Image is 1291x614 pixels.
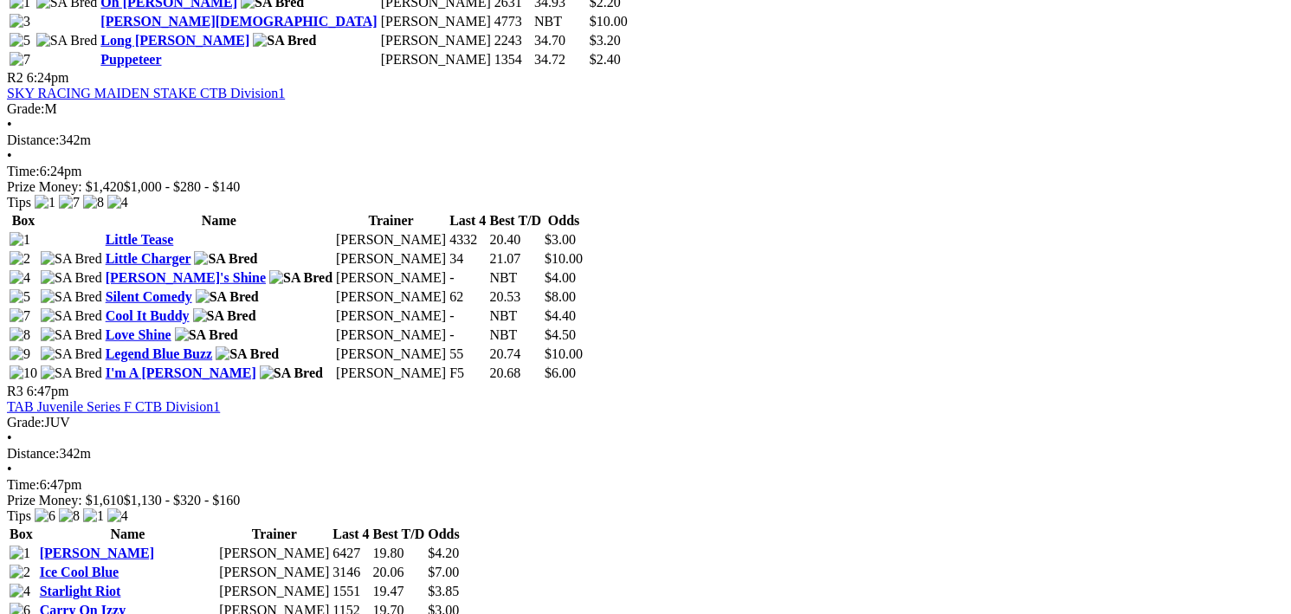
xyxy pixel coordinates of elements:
div: Prize Money: $1,610 [7,493,1284,508]
img: 6 [35,508,55,524]
div: JUV [7,415,1284,430]
img: 8 [10,327,30,343]
td: [PERSON_NAME] [335,307,447,325]
td: [PERSON_NAME] [335,326,447,344]
td: 3146 [332,564,370,581]
span: Box [10,527,33,541]
td: [PERSON_NAME] [218,545,330,562]
a: Puppeteer [100,52,161,67]
div: 342m [7,132,1284,148]
a: TAB Juvenile Series F CTB Division1 [7,399,220,414]
th: Best T/D [372,526,426,543]
span: $10.00 [590,14,628,29]
img: 2 [10,251,30,267]
img: 3 [10,14,30,29]
span: Time: [7,164,40,178]
img: 1 [10,546,30,561]
span: 6:24pm [27,70,69,85]
img: 9 [10,346,30,362]
td: - [449,307,487,325]
a: Legend Blue Buzz [106,346,213,361]
td: - [449,269,487,287]
td: 34 [449,250,487,268]
img: 8 [59,508,80,524]
img: SA Bred [41,327,102,343]
td: [PERSON_NAME] [335,269,447,287]
span: $6.00 [545,365,576,380]
td: NBT [488,307,542,325]
span: $3.85 [428,584,459,598]
td: 20.06 [372,564,426,581]
a: Love Shine [106,327,171,342]
th: Trainer [218,526,330,543]
span: $8.00 [545,289,576,304]
img: 4 [107,508,128,524]
span: Tips [7,508,31,523]
span: 6:47pm [27,384,69,398]
img: SA Bred [41,365,102,381]
td: NBT [488,269,542,287]
img: 1 [83,508,104,524]
a: [PERSON_NAME] [40,546,154,560]
td: [PERSON_NAME] [218,583,330,600]
td: 1551 [332,583,370,600]
img: 7 [59,195,80,210]
td: [PERSON_NAME] [335,288,447,306]
span: $4.50 [545,327,576,342]
img: SA Bred [196,289,259,305]
td: [PERSON_NAME] [380,51,492,68]
img: SA Bred [175,327,238,343]
span: $3.00 [545,232,576,247]
span: Grade: [7,415,45,430]
img: SA Bred [41,251,102,267]
a: Little Tease [106,232,174,247]
th: Best T/D [488,212,542,229]
td: [PERSON_NAME] [335,250,447,268]
img: SA Bred [269,270,332,286]
div: Prize Money: $1,420 [7,179,1284,195]
td: [PERSON_NAME] [335,365,447,382]
span: • [7,148,12,163]
td: 55 [449,346,487,363]
img: 10 [10,365,37,381]
span: $4.40 [545,308,576,323]
td: 2243 [494,32,532,49]
img: 7 [10,52,30,68]
img: 4 [10,270,30,286]
a: Long [PERSON_NAME] [100,33,249,48]
th: Odds [427,526,460,543]
th: Name [39,526,217,543]
img: SA Bred [193,308,256,324]
img: 1 [10,232,30,248]
div: 342m [7,446,1284,462]
td: 4773 [494,13,532,30]
a: SKY RACING MAIDEN STAKE CTB Division1 [7,86,285,100]
span: Box [12,213,36,228]
span: $7.00 [428,565,459,579]
span: $3.20 [590,33,621,48]
div: 6:47pm [7,477,1284,493]
div: M [7,101,1284,117]
td: 62 [449,288,487,306]
img: 2 [10,565,30,580]
span: $1,000 - $280 - $140 [124,179,241,194]
img: SA Bred [41,308,102,324]
span: • [7,117,12,132]
th: Name [105,212,333,229]
div: 6:24pm [7,164,1284,179]
td: NBT [488,326,542,344]
span: $2.40 [590,52,621,67]
img: SA Bred [216,346,279,362]
img: 1 [35,195,55,210]
a: [PERSON_NAME][DEMOGRAPHIC_DATA] [100,14,377,29]
td: NBT [533,13,587,30]
img: SA Bred [41,270,102,286]
td: 20.40 [488,231,542,249]
td: 20.74 [488,346,542,363]
a: Cool It Buddy [106,308,190,323]
img: 5 [10,33,30,48]
th: Last 4 [332,526,370,543]
th: Last 4 [449,212,487,229]
span: $10.00 [545,346,583,361]
span: Distance: [7,446,59,461]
